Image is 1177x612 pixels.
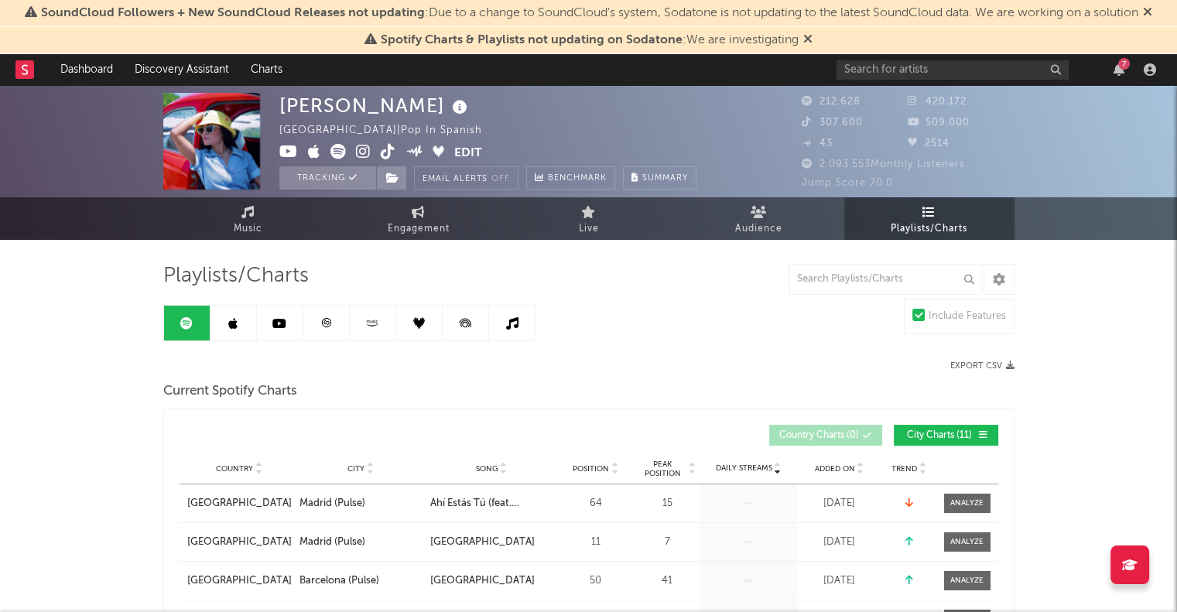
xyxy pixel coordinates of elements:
span: 420.172 [908,97,967,107]
div: Include Features [929,307,1006,326]
a: Playlists/Charts [844,197,1014,240]
a: Ahí Estás Tú (feat. [PERSON_NAME]) [430,496,553,511]
a: Engagement [334,197,504,240]
span: : We are investigating [381,34,799,46]
div: 15 [638,496,696,511]
a: Live [504,197,674,240]
span: Daily Streams [716,463,772,474]
span: Current Spotify Charts [163,382,297,401]
a: [GEOGRAPHIC_DATA] [187,573,292,589]
a: Benchmark [526,166,615,190]
span: Jump Score: 70.0 [802,178,893,188]
button: Summary [623,166,696,190]
span: 43 [802,138,833,149]
a: Audience [674,197,844,240]
span: Live [579,220,599,238]
button: Email AlertsOff [414,166,518,190]
span: Benchmark [548,169,607,188]
span: City Charts ( 11 ) [904,431,975,440]
a: Barcelona (Pulse) [299,573,423,589]
a: [GEOGRAPHIC_DATA] [187,535,292,550]
span: 307.600 [802,118,863,128]
span: City [347,464,364,474]
div: Barcelona (Pulse) [299,573,379,589]
a: Madrid (Pulse) [299,496,423,511]
span: 212.628 [802,97,861,107]
span: Spotify Charts & Playlists not updating on Sodatone [381,34,683,46]
button: Tracking [279,166,376,190]
input: Search for artists [837,60,1069,80]
a: Madrid (Pulse) [299,535,423,550]
span: SoundCloud Followers + New SoundCloud Releases not updating [41,7,425,19]
div: [GEOGRAPHIC_DATA] [430,535,535,550]
span: Summary [642,174,688,183]
a: Dashboard [50,54,124,85]
a: Discovery Assistant [124,54,240,85]
div: Madrid (Pulse) [299,496,365,511]
div: 64 [561,496,631,511]
a: [GEOGRAPHIC_DATA] [430,535,553,550]
div: 7 [1118,58,1130,70]
span: 509.000 [908,118,970,128]
button: Export CSV [950,361,1014,371]
div: [DATE] [801,573,878,589]
span: Engagement [388,220,450,238]
button: City Charts(11) [894,425,998,446]
a: [GEOGRAPHIC_DATA] [430,573,553,589]
em: Off [491,175,510,183]
span: Song [476,464,498,474]
span: Peak Position [638,460,687,478]
button: Country Charts(0) [769,425,882,446]
a: Charts [240,54,293,85]
span: Playlists/Charts [891,220,967,238]
div: [PERSON_NAME] [279,93,471,118]
div: 7 [638,535,696,550]
span: Dismiss [803,34,813,46]
div: [GEOGRAPHIC_DATA] | Pop in Spanish [279,121,500,140]
span: Music [234,220,262,238]
span: Audience [735,220,782,238]
div: 50 [561,573,631,589]
div: 11 [561,535,631,550]
span: Dismiss [1143,7,1152,19]
span: Position [573,464,609,474]
span: Playlists/Charts [163,267,309,285]
span: Trend [891,464,917,474]
div: [DATE] [801,496,878,511]
span: : Due to a change to SoundCloud's system, Sodatone is not updating to the latest SoundCloud data.... [41,7,1138,19]
a: Music [163,197,334,240]
button: 7 [1114,63,1124,76]
span: 2.093.553 Monthly Listeners [802,159,965,169]
span: 2514 [908,138,949,149]
a: [GEOGRAPHIC_DATA] [187,496,292,511]
div: 41 [638,573,696,589]
div: [DATE] [801,535,878,550]
div: [GEOGRAPHIC_DATA] [430,573,535,589]
span: Country Charts ( 0 ) [779,431,859,440]
button: Edit [454,144,482,163]
div: Madrid (Pulse) [299,535,365,550]
input: Search Playlists/Charts [789,264,982,295]
span: Added On [815,464,855,474]
span: Country [216,464,253,474]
